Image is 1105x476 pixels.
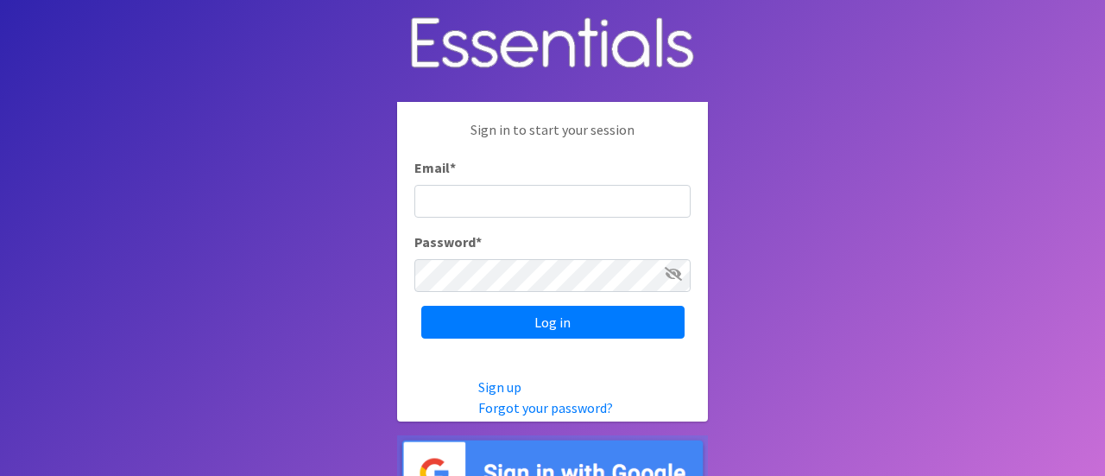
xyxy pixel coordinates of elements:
label: Password [414,232,482,252]
p: Sign in to start your session [414,119,691,157]
input: Log in [421,306,685,339]
label: Email [414,157,456,178]
a: Forgot your password? [478,399,613,416]
abbr: required [450,159,456,176]
a: Sign up [478,378,521,396]
abbr: required [476,233,482,251]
